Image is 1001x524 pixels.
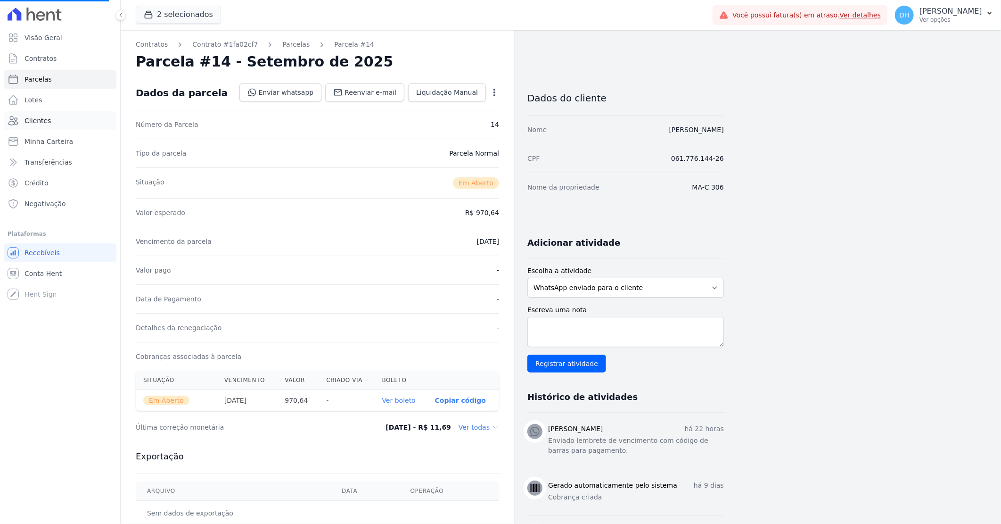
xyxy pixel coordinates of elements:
[548,492,724,502] p: Cobrança criada
[136,208,185,217] dt: Valor esperado
[25,75,52,84] span: Parcelas
[4,91,116,109] a: Lotes
[217,390,278,411] th: [DATE]
[277,390,319,411] th: 970,64
[527,92,724,104] h3: Dados do cliente
[282,40,310,50] a: Parcelas
[136,294,201,304] dt: Data de Pagamento
[497,323,499,333] dd: -
[692,183,724,192] dd: MA-C 306
[694,481,724,491] p: há 9 dias
[4,153,116,172] a: Transferências
[136,6,221,24] button: 2 selecionados
[4,132,116,151] a: Minha Carteira
[239,83,322,101] a: Enviar whatsapp
[887,2,1001,28] button: DH [PERSON_NAME] Ver opções
[136,482,330,501] th: Arquivo
[449,149,499,158] dd: Parcela Normal
[136,266,171,275] dt: Valor pago
[4,194,116,213] a: Negativação
[25,95,42,105] span: Lotes
[435,397,486,404] button: Copiar código
[136,120,198,129] dt: Número da Parcela
[465,208,499,217] dd: R$ 970,64
[732,10,881,20] span: Você possui fatura(s) em atraso.
[136,371,217,390] th: Situação
[399,482,499,501] th: Operação
[477,237,499,246] dd: [DATE]
[382,397,416,404] a: Ver boleto
[136,177,164,189] dt: Situação
[136,40,499,50] nav: Breadcrumb
[143,396,189,405] span: Em Aberto
[345,88,396,97] span: Reenviar e-mail
[25,54,57,63] span: Contratos
[4,111,116,130] a: Clientes
[8,228,113,240] div: Plataformas
[416,88,478,97] span: Liquidação Manual
[919,16,982,24] p: Ver opções
[899,12,909,18] span: DH
[527,391,638,403] h3: Histórico de atividades
[669,126,724,133] a: [PERSON_NAME]
[25,137,73,146] span: Minha Carteira
[330,482,399,501] th: Data
[25,178,49,188] span: Crédito
[4,264,116,283] a: Conta Hent
[136,451,499,462] h3: Exportação
[408,83,486,101] a: Liquidação Manual
[527,154,540,163] dt: CPF
[548,424,603,434] h3: [PERSON_NAME]
[4,28,116,47] a: Visão Geral
[548,481,677,491] h3: Gerado automaticamente pelo sistema
[25,248,60,258] span: Recebíveis
[4,49,116,68] a: Contratos
[497,266,499,275] dd: -
[685,424,724,434] p: há 22 horas
[527,237,620,249] h3: Adicionar atividade
[192,40,258,50] a: Contrato #1fa02cf7
[334,40,374,50] a: Parcela #14
[136,352,241,361] dt: Cobranças associadas à parcela
[497,294,499,304] dd: -
[319,390,374,411] th: -
[25,33,62,42] span: Visão Geral
[25,199,66,208] span: Negativação
[136,53,394,70] h2: Parcela #14 - Setembro de 2025
[319,371,374,390] th: Criado via
[136,149,187,158] dt: Tipo da parcela
[375,371,427,390] th: Boleto
[136,40,168,50] a: Contratos
[25,158,72,167] span: Transferências
[25,116,51,125] span: Clientes
[527,125,547,134] dt: Nome
[459,423,499,432] dd: Ver todas
[325,83,404,101] a: Reenviar e-mail
[671,154,724,163] dd: 061.776.144-26
[25,269,62,278] span: Conta Hent
[919,7,982,16] p: [PERSON_NAME]
[386,423,451,432] dd: [DATE] - R$ 11,69
[136,237,212,246] dt: Vencimento da parcela
[136,423,351,432] dt: Última correção monetária
[491,120,499,129] dd: 14
[453,177,499,189] span: Em Aberto
[4,70,116,89] a: Parcelas
[217,371,278,390] th: Vencimento
[527,183,599,192] dt: Nome da propriedade
[548,436,724,456] p: Enviado lembrete de vencimento com código de barras para pagamento.
[840,11,881,19] a: Ver detalhes
[527,305,724,315] label: Escreva uma nota
[136,323,222,333] dt: Detalhes da renegociação
[527,355,606,373] input: Registrar atividade
[4,174,116,192] a: Crédito
[277,371,319,390] th: Valor
[136,87,228,99] div: Dados da parcela
[527,266,724,276] label: Escolha a atividade
[4,243,116,262] a: Recebíveis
